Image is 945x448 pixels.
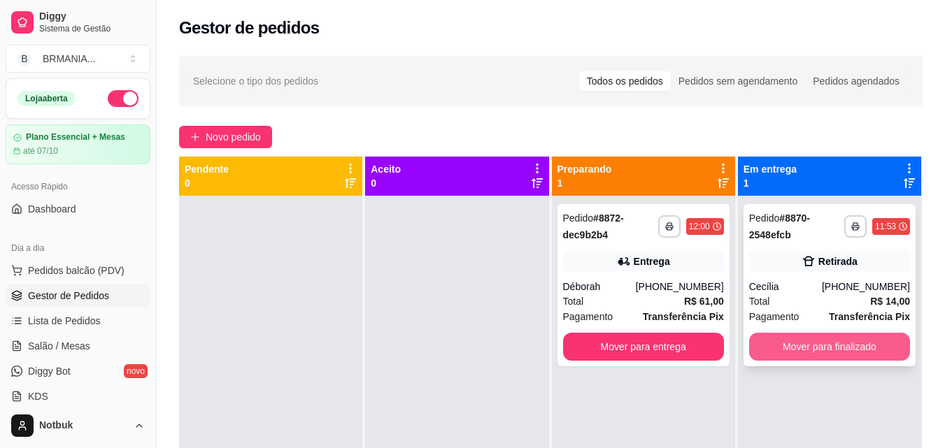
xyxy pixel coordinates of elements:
a: Diggy Botnovo [6,360,150,382]
div: Loja aberta [17,91,76,106]
div: Pedidos sem agendamento [671,71,805,91]
div: [PHONE_NUMBER] [822,280,910,294]
p: 0 [185,176,229,190]
button: Pedidos balcão (PDV) [6,259,150,282]
span: Dashboard [28,202,76,216]
span: plus [190,132,200,142]
span: Pedidos balcão (PDV) [28,263,125,277]
span: Pagamento [749,309,800,324]
button: Select a team [6,45,150,73]
strong: # 8872-dec9b2b4 [563,212,624,240]
div: Pedidos agendados [805,71,907,91]
span: Notbuk [39,419,128,432]
span: Novo pedido [206,129,261,145]
span: Sistema de Gestão [39,23,145,34]
h2: Gestor de pedidos [179,17,320,39]
a: Gestor de Pedidos [6,284,150,307]
article: até 07/10 [23,145,58,157]
button: Mover para entrega [563,333,724,361]
strong: R$ 14,00 [870,296,910,307]
p: Pendente [185,162,229,176]
a: Dashboard [6,198,150,220]
span: Gestor de Pedidos [28,289,109,303]
span: KDS [28,389,48,403]
button: Notbuk [6,409,150,442]
button: Alterar Status [108,90,138,107]
span: Selecione o tipo dos pedidos [193,73,318,89]
strong: # 8870-2548efcb [749,212,810,240]
a: Lista de Pedidos [6,310,150,332]
button: Novo pedido [179,126,272,148]
strong: R$ 61,00 [684,296,724,307]
div: 11:53 [875,221,896,232]
span: Total [563,294,584,309]
a: DiggySistema de Gestão [6,6,150,39]
span: B [17,52,31,66]
p: Em entrega [744,162,797,176]
div: [PHONE_NUMBER] [636,280,724,294]
span: Diggy [39,10,145,23]
button: Mover para finalizado [749,333,910,361]
span: Diggy Bot [28,364,71,378]
div: Acesso Rápido [6,175,150,198]
div: Todos os pedidos [579,71,671,91]
span: Lista de Pedidos [28,314,101,328]
span: Salão / Mesas [28,339,90,353]
a: KDS [6,385,150,407]
a: Salão / Mesas [6,335,150,357]
p: 0 [371,176,401,190]
p: Aceito [371,162,401,176]
p: 1 [557,176,612,190]
span: Pedido [749,212,780,224]
span: Pedido [563,212,594,224]
div: Déborah [563,280,636,294]
strong: Transferência Pix [829,311,910,322]
div: Retirada [818,254,858,268]
p: Preparando [557,162,612,176]
div: BRMANIA ... [43,52,95,66]
strong: Transferência Pix [643,311,724,322]
p: 1 [744,176,797,190]
div: Cecília [749,280,822,294]
div: Dia a dia [6,237,150,259]
span: Total [749,294,770,309]
article: Plano Essencial + Mesas [26,132,125,143]
div: Entrega [634,254,670,268]
span: Pagamento [563,309,613,324]
a: Plano Essencial + Mesasaté 07/10 [6,124,150,164]
div: 12:00 [689,221,710,232]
